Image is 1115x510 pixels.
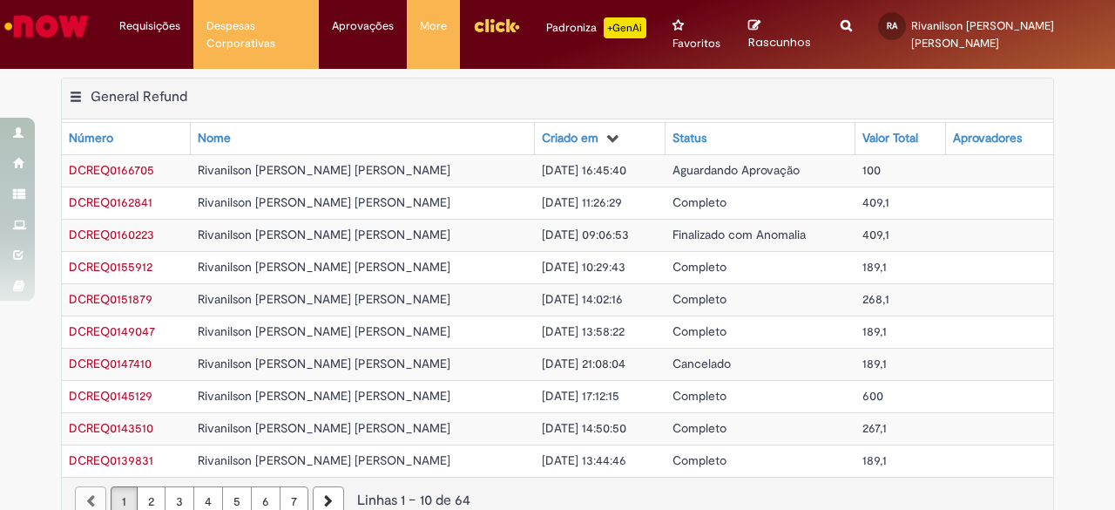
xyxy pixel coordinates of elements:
[69,88,83,111] button: General Refund Menu de contexto
[862,388,883,404] span: 600
[862,356,887,371] span: 189,1
[198,452,450,468] span: Rivanilson [PERSON_NAME] [PERSON_NAME]
[748,18,814,51] a: Rascunhos
[862,130,918,147] div: Valor Total
[69,452,153,468] span: DCREQ0139831
[69,452,153,468] a: Abrir Registro: DCREQ0139831
[862,291,889,307] span: 268,1
[69,420,153,436] a: Abrir Registro: DCREQ0143510
[672,259,726,275] span: Completo
[69,162,154,178] span: DCREQ0166705
[69,388,152,404] a: Abrir Registro: DCREQ0145129
[69,227,154,242] span: DCREQ0160223
[198,130,231,147] div: Nome
[672,194,726,210] span: Completo
[91,88,187,105] h2: General Refund
[672,356,731,371] span: Cancelado
[672,130,706,147] div: Status
[672,227,806,242] span: Finalizado com Anomalia
[198,291,450,307] span: Rivanilson [PERSON_NAME] [PERSON_NAME]
[69,194,152,210] a: Abrir Registro: DCREQ0162841
[862,259,887,275] span: 189,1
[542,194,622,210] span: [DATE] 11:26:29
[198,194,450,210] span: Rivanilson [PERSON_NAME] [PERSON_NAME]
[542,227,629,242] span: [DATE] 09:06:53
[542,291,623,307] span: [DATE] 14:02:16
[69,420,153,436] span: DCREQ0143510
[862,420,887,436] span: 267,1
[420,17,447,35] span: More
[198,388,450,404] span: Rivanilson [PERSON_NAME] [PERSON_NAME]
[473,12,520,38] img: click_logo_yellow_360x200.png
[862,194,889,210] span: 409,1
[69,259,152,275] span: DCREQ0155912
[672,388,726,404] span: Completo
[69,162,154,178] a: Abrir Registro: DCREQ0166705
[862,452,887,468] span: 189,1
[198,227,450,242] span: Rivanilson [PERSON_NAME] [PERSON_NAME]
[862,227,889,242] span: 409,1
[542,259,625,275] span: [DATE] 10:29:43
[542,420,626,436] span: [DATE] 14:50:50
[2,9,91,44] img: ServiceNow
[672,35,720,52] span: Favoritos
[69,259,152,275] a: Abrir Registro: DCREQ0155912
[69,356,152,371] a: Abrir Registro: DCREQ0147410
[911,18,1054,51] span: Rivanilson [PERSON_NAME] [PERSON_NAME]
[604,17,646,38] p: +GenAi
[69,356,152,371] span: DCREQ0147410
[69,323,155,339] a: Abrir Registro: DCREQ0149047
[862,162,881,178] span: 100
[542,162,626,178] span: [DATE] 16:45:40
[198,162,450,178] span: Rivanilson [PERSON_NAME] [PERSON_NAME]
[198,259,450,275] span: Rivanilson [PERSON_NAME] [PERSON_NAME]
[69,323,155,339] span: DCREQ0149047
[69,291,152,307] a: Abrir Registro: DCREQ0151879
[953,130,1022,147] div: Aprovadores
[672,323,726,339] span: Completo
[206,17,306,52] span: Despesas Corporativas
[542,452,626,468] span: [DATE] 13:44:46
[69,291,152,307] span: DCREQ0151879
[198,323,450,339] span: Rivanilson [PERSON_NAME] [PERSON_NAME]
[672,452,726,468] span: Completo
[887,20,897,31] span: RA
[542,130,598,147] div: Criado em
[119,17,180,35] span: Requisições
[542,388,619,404] span: [DATE] 17:12:15
[546,17,646,38] div: Padroniza
[672,162,800,178] span: Aguardando Aprovação
[542,356,625,371] span: [DATE] 21:08:04
[198,356,450,371] span: Rivanilson [PERSON_NAME] [PERSON_NAME]
[862,323,887,339] span: 189,1
[672,420,726,436] span: Completo
[672,291,726,307] span: Completo
[748,34,811,51] span: Rascunhos
[198,420,450,436] span: Rivanilson [PERSON_NAME] [PERSON_NAME]
[69,388,152,404] span: DCREQ0145129
[69,130,113,147] div: Número
[69,194,152,210] span: DCREQ0162841
[69,227,154,242] a: Abrir Registro: DCREQ0160223
[542,323,625,339] span: [DATE] 13:58:22
[332,17,394,35] span: Aprovações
